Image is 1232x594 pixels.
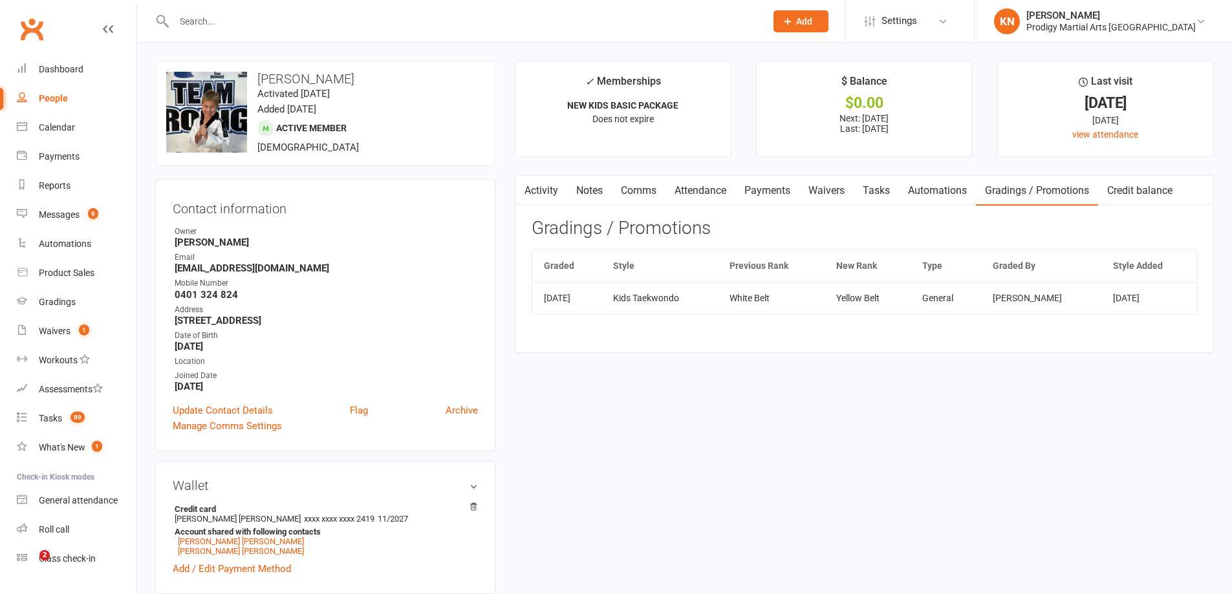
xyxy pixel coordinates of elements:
[39,495,118,505] div: General attendance
[17,84,136,113] a: People
[825,282,911,313] td: Yellow Belt
[532,249,602,282] th: Graded
[39,442,85,452] div: What's New
[592,114,654,124] span: Does not expire
[796,16,812,27] span: Add
[17,375,136,404] a: Assessments
[994,8,1020,34] div: KN
[175,370,478,382] div: Joined Date
[276,123,347,133] span: Active member
[735,176,799,206] a: Payments
[175,355,478,368] div: Location
[39,180,70,191] div: Reports
[981,249,1101,282] th: Graded By
[17,113,136,142] a: Calendar
[16,13,48,45] a: Clubworx
[79,324,89,335] span: 1
[175,262,478,274] strong: [EMAIL_ADDRESS][DOMAIN_NAME]
[567,176,612,206] a: Notes
[976,176,1098,206] a: Gradings / Promotions
[178,546,304,556] a: [PERSON_NAME] [PERSON_NAME]
[773,10,828,32] button: Add
[1101,249,1196,282] th: Style Added
[718,282,825,313] td: White Belt
[532,218,1197,239] h3: Gradings / Promotions
[175,237,478,248] strong: [PERSON_NAME]
[601,249,717,282] th: Style
[173,561,291,577] a: Add / Edit Payment Method
[1010,96,1202,110] div: [DATE]
[39,64,83,74] div: Dashboard
[665,176,735,206] a: Attendance
[17,55,136,84] a: Dashboard
[175,304,478,316] div: Address
[1026,21,1196,33] div: Prodigy Martial Arts [GEOGRAPHIC_DATA]
[304,514,374,524] span: xxxx xxxx xxxx 2419
[841,73,887,96] div: $ Balance
[17,317,136,346] a: Waivers 1
[881,6,917,36] span: Settings
[1079,73,1132,96] div: Last visit
[378,514,408,524] span: 11/2027
[17,515,136,544] a: Roll call
[854,176,899,206] a: Tasks
[17,544,136,573] a: Class kiosk mode
[257,103,316,115] time: Added [DATE]
[173,418,282,434] a: Manage Comms Settings
[1098,176,1182,206] a: Credit balance
[39,550,50,560] span: 2
[567,100,678,111] strong: NEW KIDS BASIC PACKAGE
[718,249,825,282] th: Previous Rank
[17,404,136,433] a: Tasks 89
[446,403,478,418] a: Archive
[257,88,330,100] time: Activated [DATE]
[17,142,136,171] a: Payments
[175,381,478,392] strong: [DATE]
[88,208,98,219] span: 9
[585,76,594,88] i: ✓
[532,282,602,313] td: [DATE]
[175,251,478,264] div: Email
[13,550,44,581] iframe: Intercom live chat
[1010,113,1202,127] div: [DATE]
[39,553,96,564] div: Class check-in
[175,315,478,326] strong: [STREET_ADDRESS]
[1101,282,1196,313] td: [DATE]
[39,209,80,220] div: Messages
[39,524,69,535] div: Roll call
[17,433,136,462] a: What's New1
[39,239,91,249] div: Automations
[173,196,478,216] h3: Contact information
[899,176,976,206] a: Automations
[175,330,478,342] div: Date of Birth
[768,113,960,134] p: Next: [DATE] Last: [DATE]
[175,527,471,536] strong: Account shared with following contacts
[768,96,960,110] div: $0.00
[17,486,136,515] a: General attendance kiosk mode
[175,341,478,352] strong: [DATE]
[911,249,981,282] th: Type
[39,297,76,307] div: Gradings
[515,176,567,206] a: Activity
[585,73,661,97] div: Memberships
[39,122,75,133] div: Calendar
[39,384,103,394] div: Assessments
[612,176,665,206] a: Comms
[17,346,136,375] a: Workouts
[173,403,273,418] a: Update Contact Details
[166,72,247,153] img: image1744868851.png
[17,171,136,200] a: Reports
[981,282,1101,313] td: [PERSON_NAME]
[911,282,981,313] td: General
[1072,129,1138,140] a: view attendance
[175,226,478,238] div: Owner
[166,72,484,86] h3: [PERSON_NAME]
[39,326,70,336] div: Waivers
[350,403,368,418] a: Flag
[17,229,136,259] a: Automations
[1026,10,1196,21] div: [PERSON_NAME]
[173,502,478,558] li: [PERSON_NAME] [PERSON_NAME]
[39,151,80,162] div: Payments
[92,441,102,452] span: 1
[17,200,136,229] a: Messages 9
